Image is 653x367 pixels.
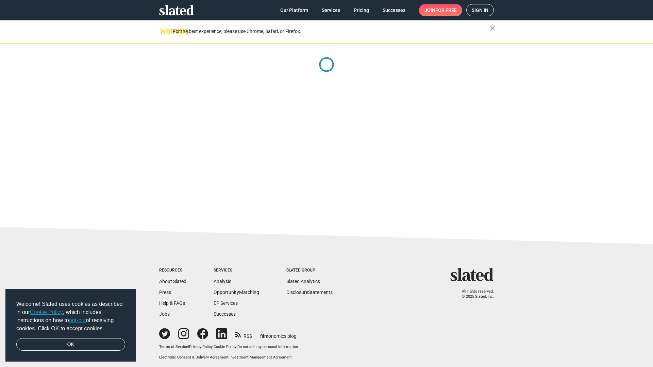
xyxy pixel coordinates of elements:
[214,268,259,273] div: Services
[159,345,188,349] a: Terms of Service
[30,309,63,315] a: Cookie Policy
[214,300,238,306] a: EP Services
[5,289,136,362] div: cookieconsent
[236,345,237,349] span: |
[159,355,229,360] a: Electronic Consent & Delivery Agreement
[275,4,314,16] a: Our Platform
[229,355,230,360] span: |
[159,268,186,273] div: Resources
[214,290,259,295] a: OpportunityMatching
[435,4,457,16] span: for free
[280,4,308,16] span: Our Platform
[214,345,236,349] a: Cookie Policy
[348,4,374,16] a: Pricing
[286,290,333,295] a: DisclosureStatements
[214,279,231,284] a: Analysis
[419,4,462,16] a: Joinfor free
[354,4,369,16] span: Pricing
[159,311,170,317] a: Jobs
[316,4,346,16] a: Services
[466,4,494,16] a: Sign in
[214,311,236,317] a: Successes
[488,24,497,32] mat-icon: close
[260,333,268,339] span: film
[69,317,86,323] a: opt-out
[286,268,333,273] div: Slated Group
[383,4,405,16] span: Successes
[189,345,213,349] a: Privacy Policy
[286,279,320,284] a: Slated Analytics
[16,338,125,351] a: dismiss cookie message
[377,4,411,16] a: Successes
[159,279,186,284] a: About Slated
[455,289,494,299] p: All rights reserved. © 2025 Slated, Inc.
[260,328,297,339] a: filmonomics blog
[160,27,168,35] mat-icon: warning
[322,4,340,16] span: Services
[159,290,171,295] a: Press
[237,345,298,350] button: Do not sell my personal information
[16,300,125,333] span: Welcome! Slated uses cookies as described in our , which includes instructions on how to of recei...
[424,4,457,16] span: Join
[159,300,185,306] a: Help & FAQs
[173,27,490,36] div: For the best experience, please use Chrome, Safari, or Firefox.
[472,4,488,16] span: Sign in
[230,355,292,360] a: Investment Management Agreement
[213,345,214,349] span: |
[235,329,252,339] a: RSS
[188,345,189,349] span: |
